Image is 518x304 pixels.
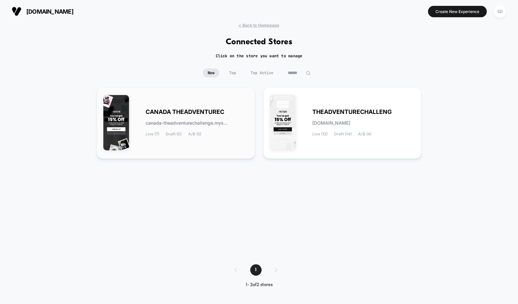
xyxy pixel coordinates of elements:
span: New [203,68,219,77]
span: Draft (14) [334,132,352,136]
span: [DOMAIN_NAME] [312,121,350,125]
span: canada-theadventurechallenge.mys... [146,121,227,125]
img: Visually logo [12,7,21,16]
span: Draft (0) [166,132,182,136]
h2: Click on the store you want to manage [216,53,303,59]
div: SD [494,5,506,18]
img: THEADVENTURECHALLENGE [270,95,296,150]
span: Live (12) [312,132,328,136]
button: SD [492,5,508,18]
h1: Connected Stores [226,37,292,47]
span: [DOMAIN_NAME] [26,8,73,15]
span: A/B (5) [188,132,201,136]
span: THEADVENTURECHALLENG [312,110,392,114]
span: < Back to Homepage [239,23,279,28]
span: A/B (4) [358,132,371,136]
span: Top Active [246,68,278,77]
span: Live (7) [146,132,159,136]
span: 1 [250,264,262,276]
span: Top [224,68,241,77]
img: edit [306,71,311,76]
span: CANADA THEADVENTUREC [146,110,224,114]
button: Create New Experience [428,6,487,17]
img: CANADA_THEADVENTURECHALLENGE [103,95,129,150]
button: [DOMAIN_NAME] [10,6,75,17]
div: 1 - 2 of 2 stores [228,282,291,288]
